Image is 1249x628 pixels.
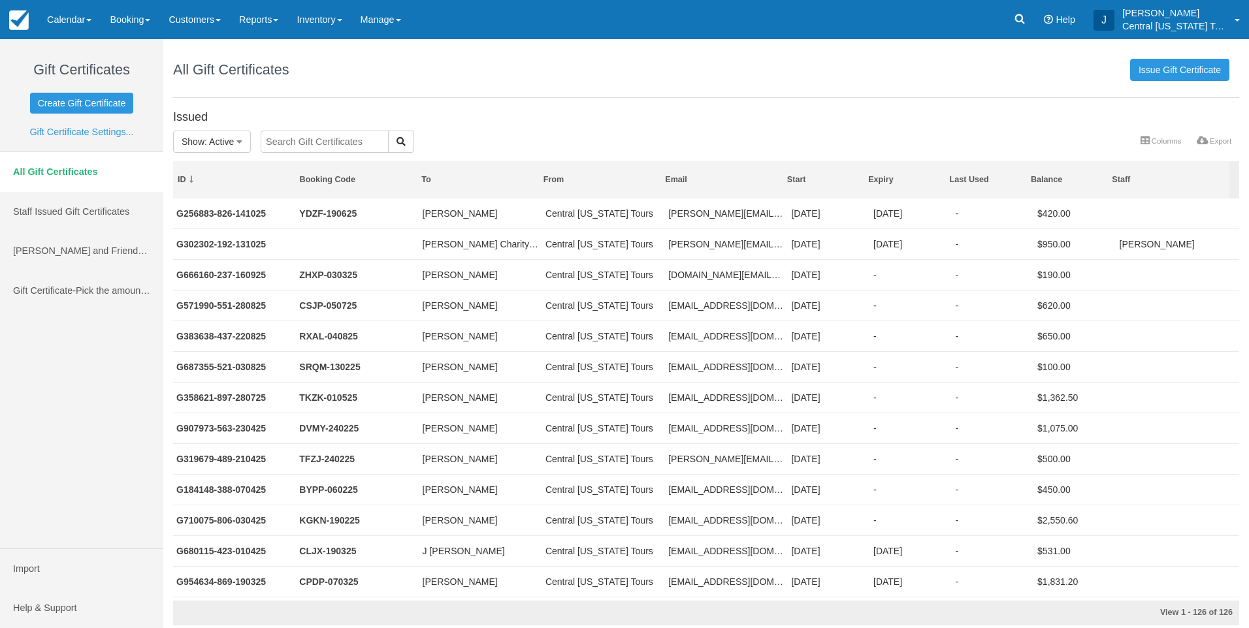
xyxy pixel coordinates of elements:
[419,259,542,290] td: Jessica Smart
[173,228,296,259] td: G302302-192-131025
[542,597,665,627] td: Central Kentucky Tours
[296,566,419,597] td: CPDP-070325
[173,111,1239,124] h4: Issued
[952,566,1035,597] td: -
[299,576,358,587] a: CPDP-070325
[173,321,296,351] td: G383638-437-220825
[788,351,870,382] td: 08/03/25
[1034,566,1116,597] td: $1,831.20
[868,174,941,185] div: Expiry
[542,290,665,321] td: Central Kentucky Tours
[299,423,359,433] a: DVMY-240225
[419,413,542,443] td: Patty Kolke
[178,174,291,185] div: ID
[542,198,665,229] td: Central Kentucky Tours
[1122,7,1227,20] p: [PERSON_NAME]
[542,351,665,382] td: Central Kentucky Tours
[665,290,788,321] td: alex.foxx1@gmail.com
[173,474,296,505] td: G184148-388-070425
[665,382,788,413] td: erinandtlove@gmail.com
[1034,474,1116,505] td: $450.00
[890,607,1233,619] div: View 1 - 126 of 126
[173,351,296,382] td: G687355-521-030825
[173,505,296,535] td: G710075-806-030425
[299,208,357,219] a: YDZF-190625
[952,474,1035,505] td: -
[13,285,150,296] span: Gift Certificate-Pick the amount
[296,351,419,382] td: SRQM-130225
[542,505,665,535] td: Central Kentucky Tours
[870,566,952,597] td: 03/19/26
[419,321,542,351] td: Chad Hamel
[173,290,296,321] td: G571990-551-280825
[952,321,1035,351] td: -
[1034,597,1116,627] td: $500.00
[299,546,356,556] a: CLJX-190325
[1133,132,1189,150] a: Columns
[788,505,870,535] td: 04/03/25
[173,597,296,627] td: G541839-480-221024
[542,413,665,443] td: Central Kentucky Tours
[296,443,419,474] td: TFZJ-240225
[788,259,870,290] td: 09/16/25
[299,484,358,495] a: BYPP-060225
[176,546,266,556] a: G680115-423-010425
[29,127,133,137] a: Gift Certificate Settings...
[176,239,266,249] a: G302302-192-131025
[665,535,788,566] td: jralarcon11@gmail.com
[542,535,665,566] td: Central Kentucky Tours
[173,535,296,566] td: G680115-423-010425
[299,270,357,280] a: ZHXP-030325
[870,382,952,413] td: -
[788,198,870,229] td: 10/14/25
[1034,382,1116,413] td: $1,362.50
[419,597,542,627] td: Christina L Sempsrott
[176,515,266,526] a: G710075-806-030425
[1112,174,1225,185] div: Staff
[176,392,266,403] a: G358621-897-280725
[1034,535,1116,566] td: $531.00
[299,331,358,341] a: RXAL-040825
[952,259,1035,290] td: -
[1031,174,1103,185] div: Balance
[261,131,389,153] input: Search Gift Certificates
[421,174,534,185] div: To
[788,535,870,566] td: 04/01/25
[870,351,952,382] td: -
[296,321,419,351] td: RXAL-040825
[299,392,357,403] a: TKZK-010525
[870,259,952,290] td: -
[665,413,788,443] td: pfkolke@gmail.com
[13,245,359,256] span: [PERSON_NAME] and Friends Charity scramble and Concert Private Bourbon tour
[10,62,154,78] h1: Gift Certificates
[788,443,870,474] td: 04/21/25
[870,321,952,351] td: -
[419,228,542,259] td: Eddie Montgomery Charity Scramble
[788,321,870,351] td: 08/22/25
[146,285,170,296] span: $0.00
[419,351,542,382] td: Scott Hunter
[542,566,665,597] td: Central Kentucky Tours
[1034,413,1116,443] td: $1,075.00
[173,566,296,597] td: G954634-869-190325
[296,382,419,413] td: TKZK-010525
[870,597,952,627] td: -
[419,290,542,321] td: Alexander Foxx
[788,474,870,505] td: 04/07/25
[299,454,355,464] a: TFZJ-240225
[173,443,296,474] td: G319679-489-210425
[542,321,665,351] td: Central Kentucky Tours
[182,136,204,147] span: Show
[296,474,419,505] td: BYPP-060225
[1116,228,1239,259] td: Josh
[952,198,1035,229] td: -
[542,259,665,290] td: Central Kentucky Tours
[665,566,788,597] td: mfcorcoran@hotmail.com
[296,535,419,566] td: CLJX-190325
[870,413,952,443] td: -
[788,413,870,443] td: 04/23/25
[296,413,419,443] td: DVMY-240225
[665,321,788,351] td: chadrhamel@gmail.com
[870,474,952,505] td: -
[419,474,542,505] td: Brian Hansberry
